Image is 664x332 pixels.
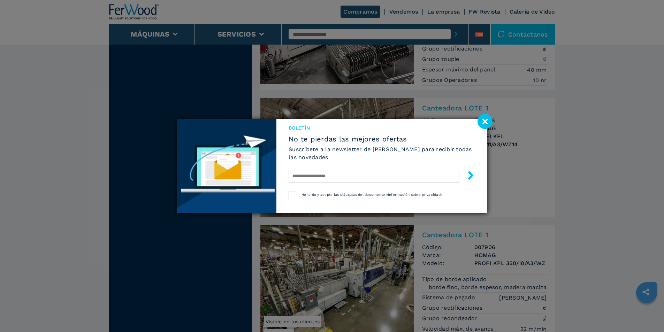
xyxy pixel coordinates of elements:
button: submit-button [459,168,475,185]
span: No te pierdas las mejores ofertas [289,135,475,143]
span: He leído y acepto las cláusulas del documento «Información sobre privacidad» [302,193,442,196]
h6: Suscríbete a la newsletter de [PERSON_NAME] para recibir todas las novedades [289,145,475,161]
img: Newsletter image [177,119,277,213]
span: Boletín [289,124,475,131]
